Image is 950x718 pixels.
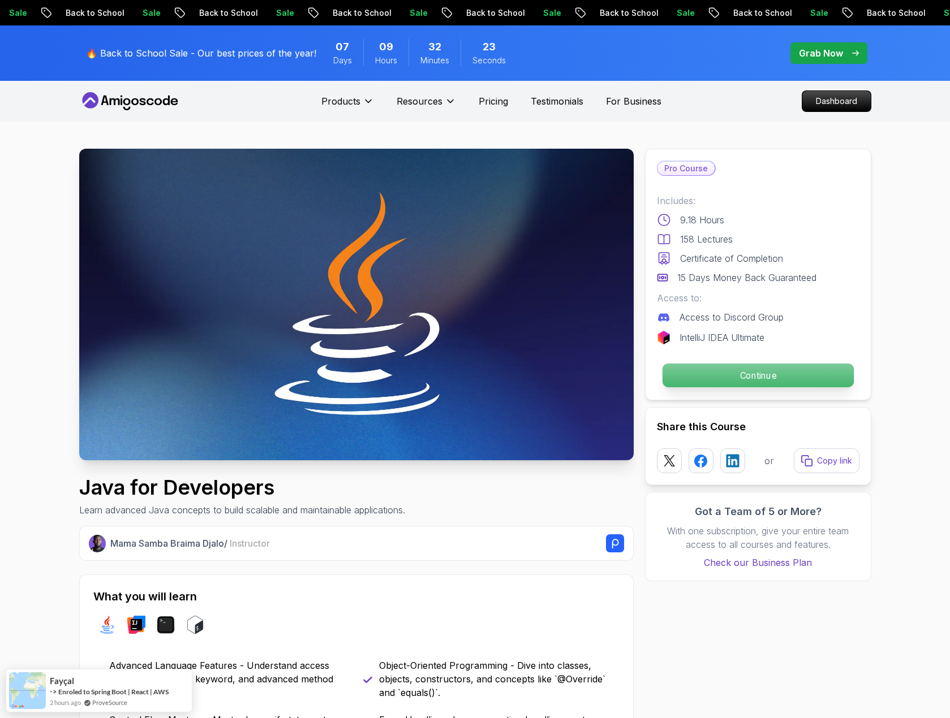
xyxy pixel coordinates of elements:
[58,687,169,696] a: Enroled to Spring Boot | React | AWS
[662,364,853,387] p: Continue
[375,55,397,66] span: Hours
[110,537,270,550] p: Mama Samba Braima Djalo /
[321,94,360,108] p: Products
[89,535,106,552] img: Nelson Djalo
[832,7,909,19] p: Back to School
[776,7,812,19] p: Sale
[375,7,411,19] p: Sale
[93,589,620,604] h2: What you will learn
[379,39,393,55] span: 9 Hours
[109,659,350,699] p: Advanced Language Features - Understand access modifiers, the static keyword, and advanced method...
[531,94,583,108] a: Testimonials
[565,7,642,19] p: Back to School
[186,616,204,634] img: bash logo
[397,94,456,117] button: Resources
[157,616,175,634] img: terminal logo
[50,698,81,707] span: 2 hours ago
[657,194,859,207] p: Includes:
[657,291,859,305] p: Access to:
[606,94,661,108] a: For Business
[680,310,784,324] p: Access to Discord Group
[92,698,127,707] a: ProveSource
[799,46,843,60] p: Grab Now
[108,7,144,19] p: Sale
[79,149,634,460] img: java-for-developers_thumbnail
[680,213,724,227] p: 9.18 Hours
[677,271,816,284] p: 15 Days Money Back Guaranteed
[657,524,859,551] p: With one subscription, give your entire team access to all courses and features.
[50,676,74,686] span: Fayçal
[79,503,405,517] p: Learn advanced Java concepts to build scalable and maintainable applications.
[909,7,945,19] p: Sale
[680,252,783,265] p: Certificate of Completion
[336,39,349,55] span: 7 Days
[657,556,859,569] a: Check our Business Plan
[509,7,545,19] p: Sale
[242,7,278,19] p: Sale
[379,659,620,699] p: Object-Oriented Programming - Dive into classes, objects, constructors, and concepts like `@Overr...
[31,7,108,19] p: Back to School
[397,94,442,108] p: Resources
[657,419,859,435] h2: Share this Course
[657,504,859,520] h3: Got a Team of 5 or More?
[432,7,509,19] p: Back to School
[794,448,859,473] button: Copy link
[764,454,774,468] p: or
[9,672,46,709] img: provesource social proof notification image
[420,55,449,66] span: Minutes
[428,39,441,55] span: 32 Minutes
[321,94,374,117] button: Products
[86,46,316,60] p: 🔥 Back to School Sale - Our best prices of the year!
[165,7,242,19] p: Back to School
[483,39,496,55] span: 23 Seconds
[230,538,270,549] span: Instructor
[802,90,871,112] a: Dashboard
[298,7,375,19] p: Back to School
[98,616,116,634] img: java logo
[472,55,506,66] span: Seconds
[127,616,145,634] img: intellij logo
[680,232,733,246] p: 158 Lectures
[50,687,57,696] span: ->
[680,331,764,344] p: IntelliJ IDEA Ultimate
[479,94,508,108] a: Pricing
[699,7,776,19] p: Back to School
[333,55,352,66] span: Days
[642,7,678,19] p: Sale
[657,331,670,344] img: jetbrains logo
[79,476,405,499] h1: Java for Developers
[802,91,871,111] p: Dashboard
[661,363,854,388] button: Continue
[657,162,715,175] p: Pro Course
[817,455,852,466] p: Copy link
